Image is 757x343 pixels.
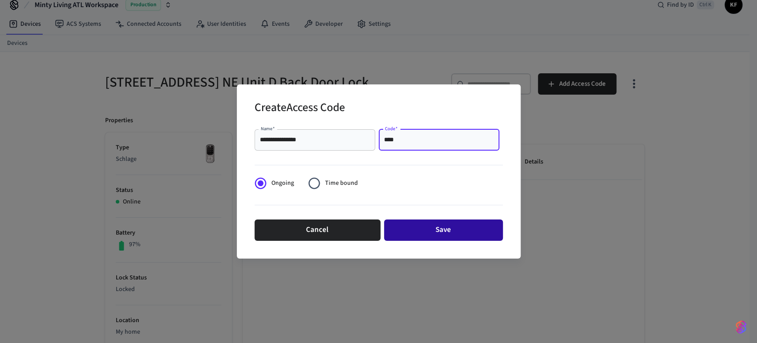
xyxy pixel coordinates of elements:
button: Save [384,219,503,241]
label: Code [385,125,398,132]
label: Name [261,125,275,132]
h2: Create Access Code [255,95,345,122]
button: Cancel [255,219,380,241]
span: Time bound [325,179,358,188]
img: SeamLogoGradient.69752ec5.svg [736,320,746,334]
span: Ongoing [271,179,294,188]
